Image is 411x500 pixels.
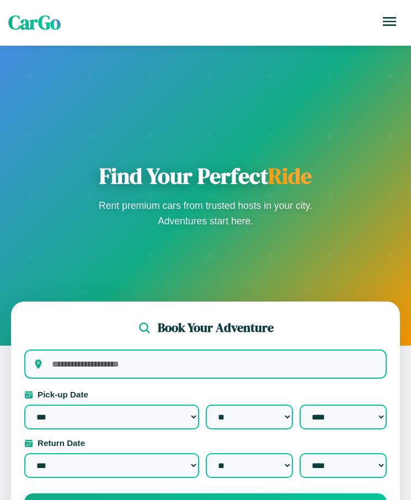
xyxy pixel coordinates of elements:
label: Pick-up Date [24,390,387,399]
h1: Find Your Perfect [95,163,316,189]
span: Ride [268,161,312,191]
label: Return Date [24,438,387,448]
h2: Book Your Adventure [158,319,274,336]
p: Rent premium cars from trusted hosts in your city. Adventures start here. [95,198,316,229]
span: CarGo [8,9,61,36]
